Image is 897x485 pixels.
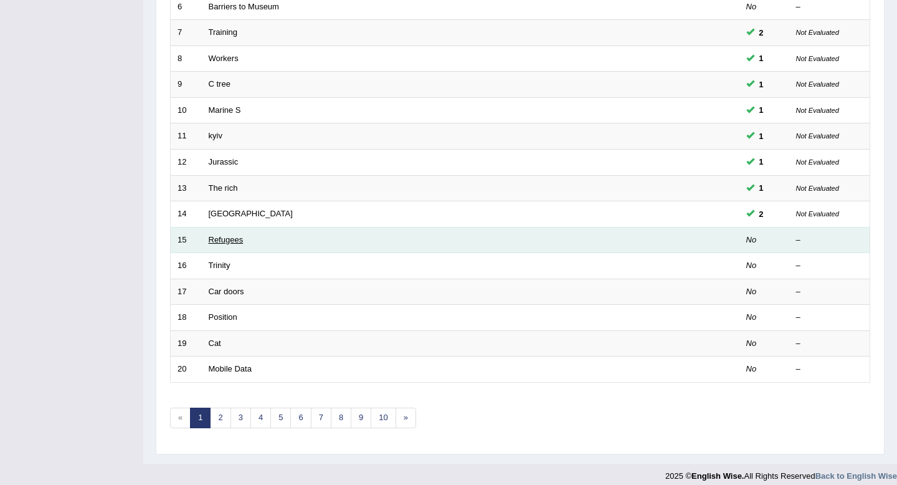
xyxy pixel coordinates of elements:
[311,408,331,428] a: 7
[171,149,202,175] td: 12
[171,305,202,331] td: 18
[796,286,863,298] div: –
[371,408,396,428] a: 10
[270,408,291,428] a: 5
[171,227,202,253] td: 15
[754,103,769,117] span: You can still take this question
[796,1,863,13] div: –
[210,408,230,428] a: 2
[796,107,839,114] small: Not Evaluated
[209,261,230,270] a: Trinity
[209,364,252,373] a: Mobile Data
[746,287,757,296] em: No
[171,97,202,123] td: 10
[746,2,757,11] em: No
[754,52,769,65] span: You can still take this question
[754,155,769,168] span: You can still take this question
[796,210,839,218] small: Not Evaluated
[209,2,279,11] a: Barriers to Museum
[665,464,897,482] div: 2025 © All Rights Reserved
[171,279,202,305] td: 17
[209,105,241,115] a: Marine S
[171,20,202,46] td: 7
[171,123,202,150] td: 11
[351,408,371,428] a: 9
[796,234,863,246] div: –
[209,54,239,63] a: Workers
[209,157,239,166] a: Jurassic
[691,471,744,481] strong: English Wise.
[209,287,244,296] a: Car doors
[815,471,897,481] a: Back to English Wise
[171,357,202,383] td: 20
[171,46,202,72] td: 8
[746,312,757,322] em: No
[754,78,769,91] span: You can still take this question
[209,79,230,89] a: C tree
[209,27,237,37] a: Training
[746,339,757,348] em: No
[396,408,416,428] a: »
[209,209,293,218] a: [GEOGRAPHIC_DATA]
[170,408,191,428] span: «
[796,312,863,324] div: –
[754,130,769,143] span: You can still take this question
[209,235,244,244] a: Refugees
[171,330,202,357] td: 19
[209,183,238,193] a: The rich
[796,338,863,350] div: –
[171,201,202,228] td: 14
[746,364,757,373] em: No
[171,175,202,201] td: 13
[796,132,839,140] small: Not Evaluated
[796,158,839,166] small: Not Evaluated
[209,312,237,322] a: Position
[754,26,769,39] span: You can still take this question
[209,131,222,140] a: kyiv
[796,363,863,375] div: –
[796,260,863,272] div: –
[754,208,769,221] span: You can still take this question
[796,185,839,192] small: Not Evaluated
[796,55,839,62] small: Not Evaluated
[171,72,202,98] td: 9
[209,339,221,348] a: Cat
[190,408,211,428] a: 1
[746,235,757,244] em: No
[796,29,839,36] small: Not Evaluated
[290,408,311,428] a: 6
[754,181,769,194] span: You can still take this question
[331,408,351,428] a: 8
[796,80,839,88] small: Not Evaluated
[230,408,251,428] a: 3
[746,261,757,270] em: No
[250,408,271,428] a: 4
[171,253,202,279] td: 16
